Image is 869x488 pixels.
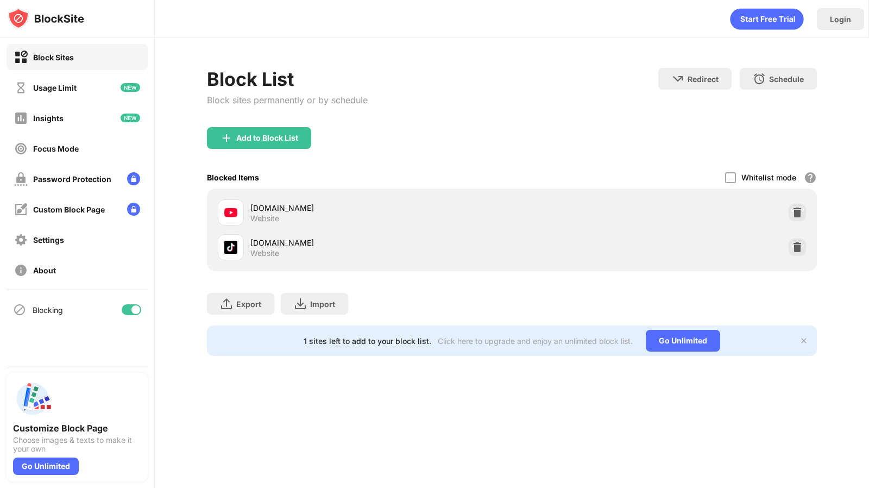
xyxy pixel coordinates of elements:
div: Custom Block Page [33,205,105,214]
div: Import [310,299,335,309]
div: 1 sites left to add to your block list. [304,336,431,346]
div: Website [250,248,279,258]
div: Whitelist mode [741,173,796,182]
img: focus-off.svg [14,142,28,155]
img: customize-block-page-off.svg [14,203,28,216]
div: Customize Block Page [13,423,141,434]
div: Focus Mode [33,144,79,153]
div: Password Protection [33,174,111,184]
div: [DOMAIN_NAME] [250,202,512,214]
img: block-on.svg [14,51,28,64]
div: Go Unlimited [646,330,720,352]
img: logo-blocksite.svg [8,8,84,29]
div: Blocked Items [207,173,259,182]
div: Click here to upgrade and enjoy an unlimited block list. [438,336,633,346]
img: about-off.svg [14,264,28,277]
div: Add to Block List [236,134,298,142]
img: push-custom-page.svg [13,379,52,418]
img: insights-off.svg [14,111,28,125]
div: animation [730,8,804,30]
img: settings-off.svg [14,233,28,247]
img: password-protection-off.svg [14,172,28,186]
img: favicons [224,241,237,254]
div: Choose images & texts to make it your own [13,436,141,453]
img: blocking-icon.svg [13,303,26,316]
div: Usage Limit [33,83,77,92]
img: new-icon.svg [121,83,140,92]
div: Export [236,299,261,309]
div: About [33,266,56,275]
img: favicons [224,206,237,219]
img: lock-menu.svg [127,203,140,216]
div: Block Sites [33,53,74,62]
div: Block sites permanently or by schedule [207,95,368,105]
img: new-icon.svg [121,114,140,122]
div: Schedule [769,74,804,84]
img: lock-menu.svg [127,172,140,185]
img: x-button.svg [799,336,808,345]
img: time-usage-off.svg [14,81,28,95]
div: [DOMAIN_NAME] [250,237,512,248]
div: Redirect [688,74,719,84]
div: Insights [33,114,64,123]
div: Blocking [33,305,63,315]
div: Website [250,214,279,223]
div: Login [830,15,851,24]
div: Settings [33,235,64,245]
div: Go Unlimited [13,458,79,475]
div: Block List [207,68,368,90]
